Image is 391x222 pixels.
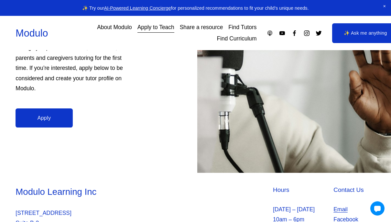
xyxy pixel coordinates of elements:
[266,30,273,37] a: Apple Podcasts
[303,30,310,37] a: Instagram
[137,22,174,33] a: Apply to Teach
[180,22,223,33] a: Share a resource
[315,30,322,37] a: Twitter
[16,28,48,39] a: Modulo
[16,108,72,128] a: Apply
[279,30,286,37] a: YouTube
[228,22,256,33] a: Find Tutors
[333,186,375,194] h4: Contact Us
[16,186,194,198] h3: Modulo Learning Inc
[217,33,257,44] a: Find Curriculum
[97,22,132,33] a: About Modulo
[273,186,330,194] h4: Hours
[104,6,171,11] a: AI-Powered Learning Concierge
[333,205,348,215] a: Email
[291,30,298,37] a: Facebook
